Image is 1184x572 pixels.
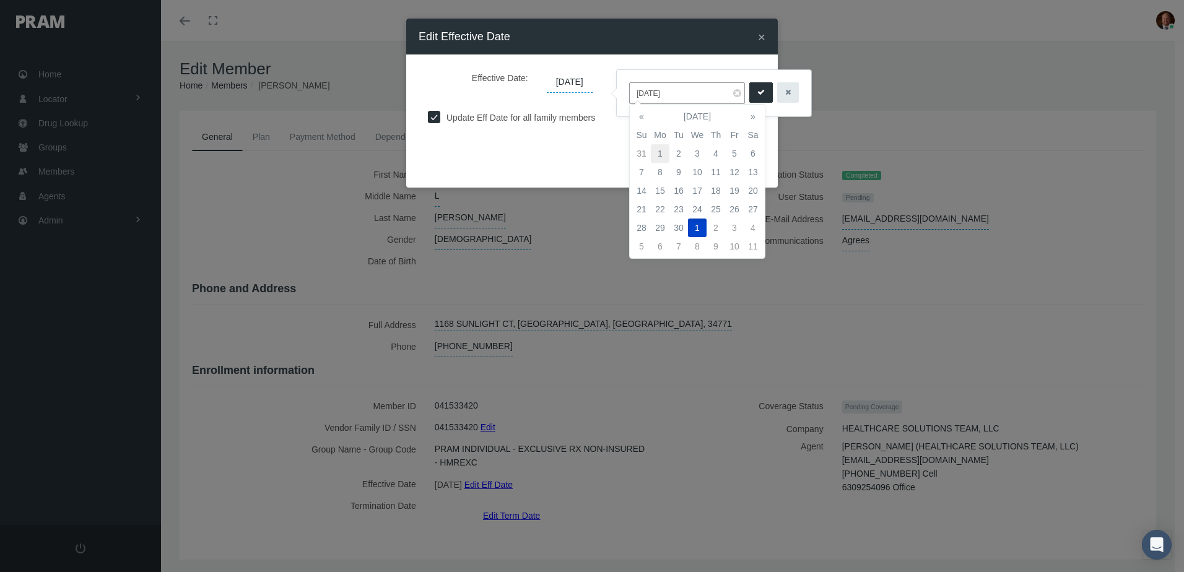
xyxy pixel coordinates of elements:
td: 5 [632,237,651,256]
th: Tu [669,126,688,144]
th: Th [707,126,725,144]
td: 18 [707,181,725,200]
span: × [758,30,765,44]
button: Close [758,30,765,43]
td: 2 [669,144,688,163]
td: 9 [707,237,725,256]
td: 23 [669,200,688,219]
td: 4 [707,144,725,163]
td: 7 [632,163,651,181]
td: 8 [688,237,707,256]
td: 1 [651,144,669,163]
td: 6 [744,144,762,163]
td: 30 [669,219,688,237]
th: Sa [744,126,762,144]
th: » [744,107,762,126]
td: 25 [707,200,725,219]
th: Fr [725,126,744,144]
th: Mo [651,126,669,144]
td: 10 [688,163,707,181]
td: 1 [688,219,707,237]
td: 19 [725,181,744,200]
td: 21 [632,200,651,219]
td: 7 [669,237,688,256]
td: 9 [669,163,688,181]
td: 16 [669,181,688,200]
td: 22 [651,200,669,219]
td: 8 [651,163,669,181]
th: « [632,107,651,126]
td: 27 [744,200,762,219]
div: Open Intercom Messenger [1142,530,1172,560]
th: Su [632,126,651,144]
td: 11 [707,163,725,181]
label: Effective Date: [428,67,538,93]
td: 11 [744,237,762,256]
td: 2 [707,219,725,237]
th: [DATE] [651,107,744,126]
td: 28 [632,219,651,237]
td: 20 [744,181,762,200]
h4: Edit Effective Date [419,28,510,45]
td: 26 [725,200,744,219]
td: 29 [651,219,669,237]
td: 5 [725,144,744,163]
td: 3 [725,219,744,237]
td: 13 [744,163,762,181]
th: We [688,126,707,144]
td: 12 [725,163,744,181]
td: 6 [651,237,669,256]
td: 24 [688,200,707,219]
td: 15 [651,181,669,200]
td: 3 [688,144,707,163]
label: Update Eff Date for all family members [440,111,595,124]
td: 14 [632,181,651,200]
span: [DATE] [547,72,593,93]
td: 17 [688,181,707,200]
td: 31 [632,144,651,163]
td: 4 [744,219,762,237]
td: 10 [725,237,744,256]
